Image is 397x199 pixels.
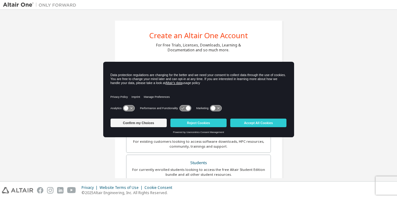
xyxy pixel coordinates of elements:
img: altair_logo.svg [2,187,33,193]
img: instagram.svg [47,187,53,193]
p: © 2025 Altair Engineering, Inc. All Rights Reserved. [82,190,176,195]
div: For Free Trials, Licenses, Downloads, Learning & Documentation and so much more. [156,43,241,53]
div: Website Terms of Use [100,185,144,190]
img: Altair One [3,2,79,8]
img: youtube.svg [67,187,76,193]
img: facebook.svg [37,187,43,193]
div: Students [130,159,267,167]
div: Cookie Consent [144,185,176,190]
div: Create an Altair One Account [149,32,248,39]
img: linkedin.svg [57,187,64,193]
div: For currently enrolled students looking to access the free Altair Student Edition bundle and all ... [130,167,267,177]
div: Privacy [82,185,100,190]
div: For existing customers looking to access software downloads, HPC resources, community, trainings ... [130,139,267,149]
